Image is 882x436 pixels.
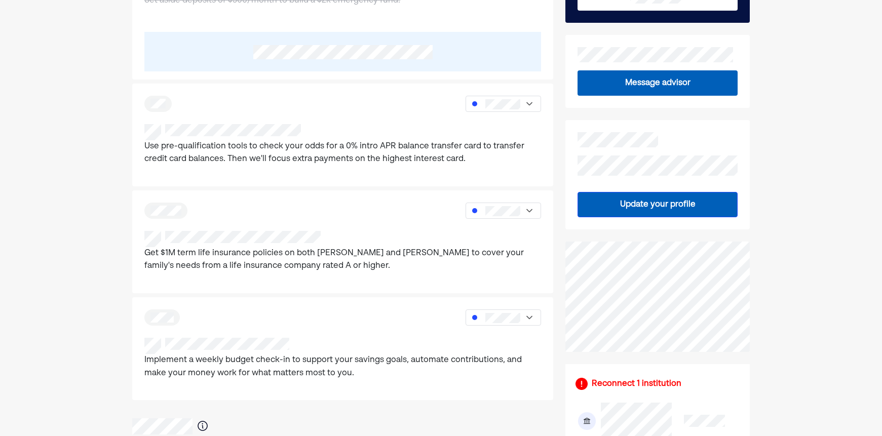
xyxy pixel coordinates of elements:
button: Update your profile [578,192,738,217]
p: Implement a weekly budget check-in to support your savings goals, automate contributions, and mak... [144,354,541,380]
p: Get $1M term life insurance policies on both [PERSON_NAME] and [PERSON_NAME] to cover your family... [144,247,541,273]
button: Message advisor [578,70,738,96]
p: Use pre-qualification tools to check your odds for a 0% intro APR balance transfer card to transf... [144,140,541,166]
div: Reconnect 1 institution [592,378,681,390]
